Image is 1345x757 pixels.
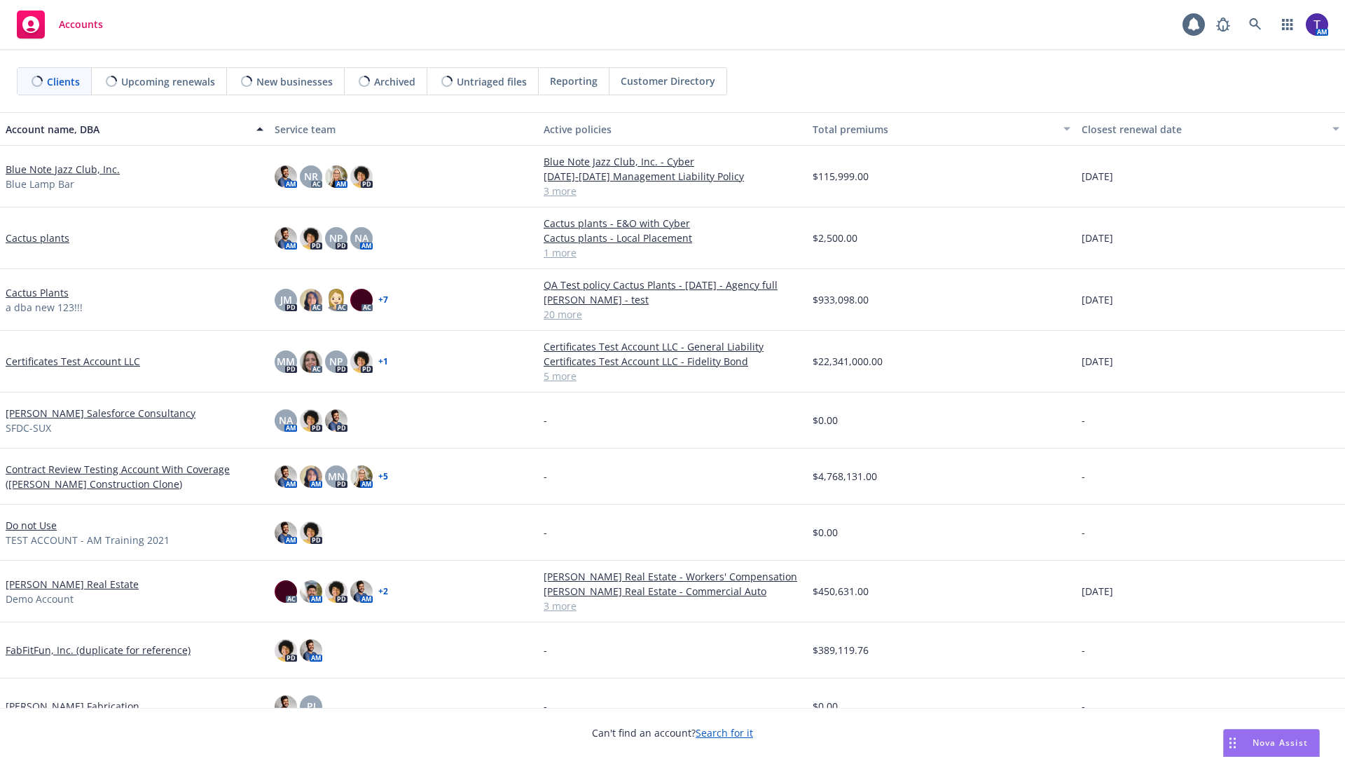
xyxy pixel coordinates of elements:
[538,112,807,146] button: Active policies
[300,350,322,373] img: photo
[1082,354,1113,369] span: [DATE]
[275,227,297,250] img: photo
[544,245,801,260] a: 1 more
[378,472,388,481] a: + 5
[6,421,51,435] span: SFDC-SUX
[813,292,869,307] span: $933,098.00
[378,587,388,596] a: + 2
[1082,169,1113,184] span: [DATE]
[544,122,801,137] div: Active policies
[1082,122,1324,137] div: Closest renewal date
[544,525,547,540] span: -
[325,165,347,188] img: photo
[544,184,801,198] a: 3 more
[1209,11,1237,39] a: Report a Bug
[300,465,322,488] img: photo
[47,74,80,89] span: Clients
[457,74,527,89] span: Untriaged files
[544,278,801,292] a: QA Test policy Cactus Plants - [DATE] - Agency full
[350,289,373,311] img: photo
[275,695,297,718] img: photo
[6,300,83,315] span: a dba new 123!!!
[813,354,883,369] span: $22,341,000.00
[1274,11,1302,39] a: Switch app
[307,699,316,714] span: PJ
[300,409,322,432] img: photo
[329,354,343,369] span: NP
[1082,584,1113,599] span: [DATE]
[813,231,857,245] span: $2,500.00
[275,639,297,662] img: photo
[544,292,801,307] a: [PERSON_NAME] - test
[813,699,838,714] span: $0.00
[6,231,69,245] a: Cactus plants
[374,74,415,89] span: Archived
[350,580,373,603] img: photo
[1082,699,1085,714] span: -
[6,406,195,421] a: [PERSON_NAME] Salesforce Consultancy
[6,699,139,714] a: [PERSON_NAME] Fabrication
[6,643,191,657] a: FabFitFun, Inc. (duplicate for reference)
[544,307,801,322] a: 20 more
[1082,231,1113,245] span: [DATE]
[328,469,345,484] span: MN
[280,292,292,307] span: JM
[6,462,263,491] a: Contract Review Testing Account With Coverage ([PERSON_NAME] Construction Clone)
[300,639,322,662] img: photo
[813,584,869,599] span: $450,631.00
[300,580,322,603] img: photo
[11,5,109,44] a: Accounts
[544,643,547,657] span: -
[1082,292,1113,307] span: [DATE]
[269,112,538,146] button: Service team
[1241,11,1269,39] a: Search
[6,122,248,137] div: Account name, DBA
[6,577,139,592] a: [PERSON_NAME] Real Estate
[279,413,293,428] span: NA
[544,599,801,613] a: 3 more
[325,580,347,603] img: photo
[813,525,838,540] span: $0.00
[544,699,547,714] span: -
[300,289,322,311] img: photo
[275,122,532,137] div: Service team
[6,533,170,547] span: TEST ACCOUNT - AM Training 2021
[6,354,140,369] a: Certificates Test Account LLC
[300,227,322,250] img: photo
[1224,730,1241,756] div: Drag to move
[378,296,388,304] a: + 7
[696,726,753,739] a: Search for it
[275,165,297,188] img: photo
[256,74,333,89] span: New businesses
[277,354,295,369] span: MM
[550,74,598,88] span: Reporting
[6,592,74,606] span: Demo Account
[300,521,322,544] img: photo
[544,169,801,184] a: [DATE]-[DATE] Management Liability Policy
[6,518,57,533] a: Do not Use
[275,580,297,603] img: photo
[6,162,120,177] a: Blue Note Jazz Club, Inc.
[807,112,1076,146] button: Total premiums
[544,369,801,383] a: 5 more
[354,231,368,245] span: NA
[59,19,103,30] span: Accounts
[1082,643,1085,657] span: -
[813,643,869,657] span: $389,119.76
[544,154,801,169] a: Blue Note Jazz Club, Inc. - Cyber
[592,725,753,740] span: Can't find an account?
[275,465,297,488] img: photo
[544,469,547,484] span: -
[6,285,69,300] a: Cactus Plants
[1076,112,1345,146] button: Closest renewal date
[329,231,343,245] span: NP
[544,216,801,231] a: Cactus plants - E&O with Cyber
[1082,525,1085,540] span: -
[6,177,74,191] span: Blue Lamp Bar
[813,169,869,184] span: $115,999.00
[813,413,838,428] span: $0.00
